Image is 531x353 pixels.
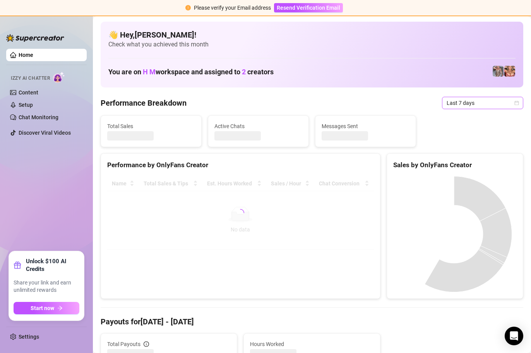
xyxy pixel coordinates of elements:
[14,279,79,294] span: Share your link and earn unlimited rewards
[274,3,343,12] button: Resend Verification Email
[504,66,515,77] img: pennylondon
[101,98,187,108] h4: Performance Breakdown
[14,302,79,314] button: Start nowarrow-right
[19,130,71,136] a: Discover Viral Videos
[144,341,149,347] span: info-circle
[214,122,302,130] span: Active Chats
[194,3,271,12] div: Please verify your Email address
[235,207,246,218] span: loading
[101,316,523,327] h4: Payouts for [DATE] - [DATE]
[53,72,65,83] img: AI Chatter
[447,97,519,109] span: Last 7 days
[107,160,374,170] div: Performance by OnlyFans Creator
[19,52,33,58] a: Home
[31,305,54,311] span: Start now
[277,5,340,11] span: Resend Verification Email
[19,89,38,96] a: Content
[108,40,516,49] span: Check what you achieved this month
[185,5,191,10] span: exclamation-circle
[107,122,195,130] span: Total Sales
[19,114,58,120] a: Chat Monitoring
[19,334,39,340] a: Settings
[242,68,246,76] span: 2
[57,305,63,311] span: arrow-right
[322,122,409,130] span: Messages Sent
[514,101,519,105] span: calendar
[250,340,373,348] span: Hours Worked
[108,68,274,76] h1: You are on workspace and assigned to creators
[14,261,21,269] span: gift
[6,34,64,42] img: logo-BBDzfeDw.svg
[493,66,504,77] img: pennylondonvip
[26,257,79,273] strong: Unlock $100 AI Credits
[108,29,516,40] h4: 👋 Hey, [PERSON_NAME] !
[143,68,156,76] span: H M
[19,102,33,108] a: Setup
[107,340,140,348] span: Total Payouts
[393,160,517,170] div: Sales by OnlyFans Creator
[11,75,50,82] span: Izzy AI Chatter
[505,327,523,345] div: Open Intercom Messenger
